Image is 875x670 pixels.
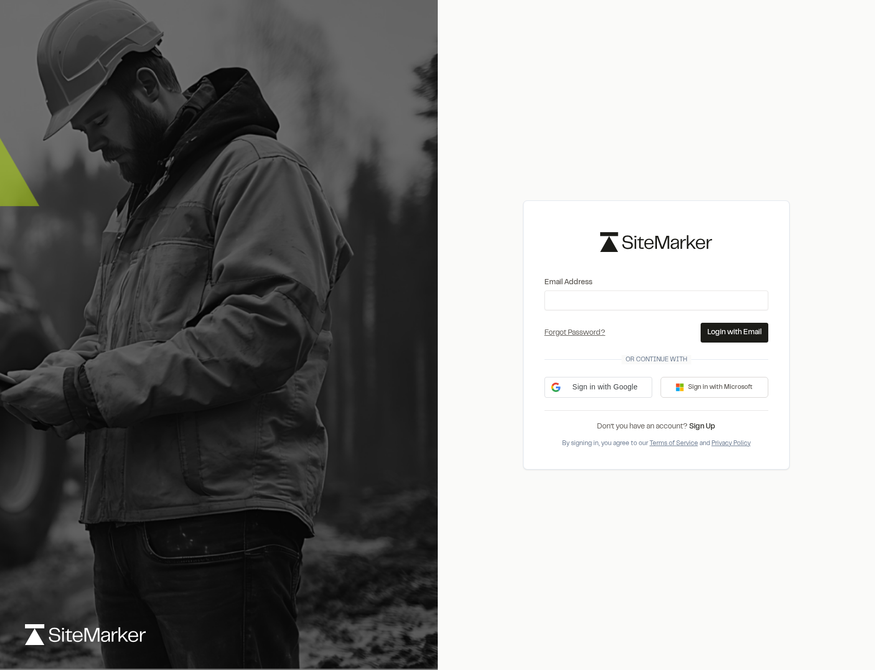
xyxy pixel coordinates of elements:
span: Or continue with [622,355,691,364]
a: Sign Up [689,424,715,430]
button: Sign in with Microsoft [661,377,768,398]
button: Login with Email [701,323,768,343]
label: Email Address [544,277,768,288]
a: Forgot Password? [544,330,605,336]
img: logo-white-rebrand.svg [25,624,146,645]
button: Terms of Service [650,439,698,448]
img: logo-black-rebrand.svg [600,232,712,251]
span: Sign in with Google [565,382,645,393]
div: Sign in with Google [544,377,652,398]
div: Don’t you have an account? [544,421,768,433]
div: By signing in, you agree to our and [544,439,768,448]
button: Privacy Policy [712,439,751,448]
